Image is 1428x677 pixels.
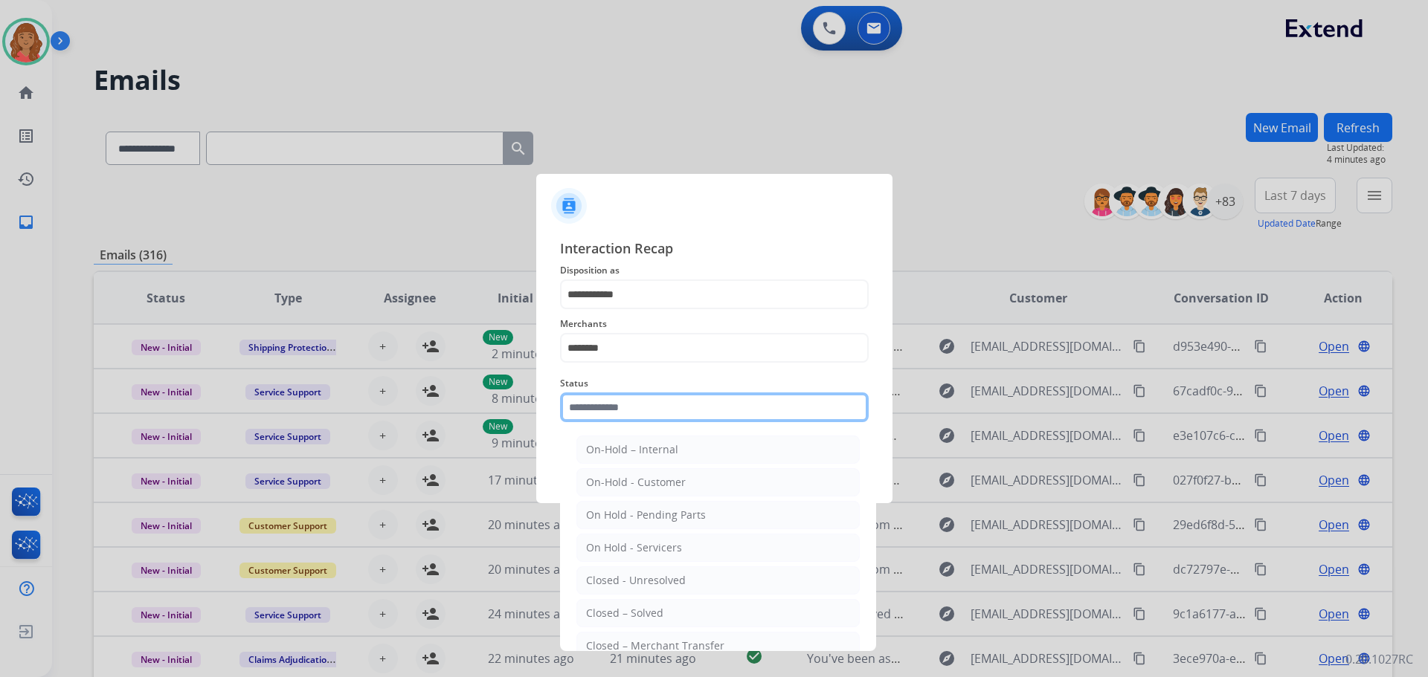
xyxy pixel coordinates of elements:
div: Closed – Merchant Transfer [586,638,724,653]
span: Disposition as [560,262,869,279]
div: On-Hold - Customer [586,475,686,490]
span: Merchants [560,315,869,333]
span: Interaction Recap [560,238,869,262]
p: 0.20.1027RC [1345,650,1413,668]
div: On Hold - Pending Parts [586,508,706,522]
div: On-Hold – Internal [586,442,678,457]
span: Status [560,375,869,392]
div: Closed – Solved [586,606,663,621]
div: Closed - Unresolved [586,573,686,588]
img: contactIcon [551,188,587,224]
div: On Hold - Servicers [586,540,682,555]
